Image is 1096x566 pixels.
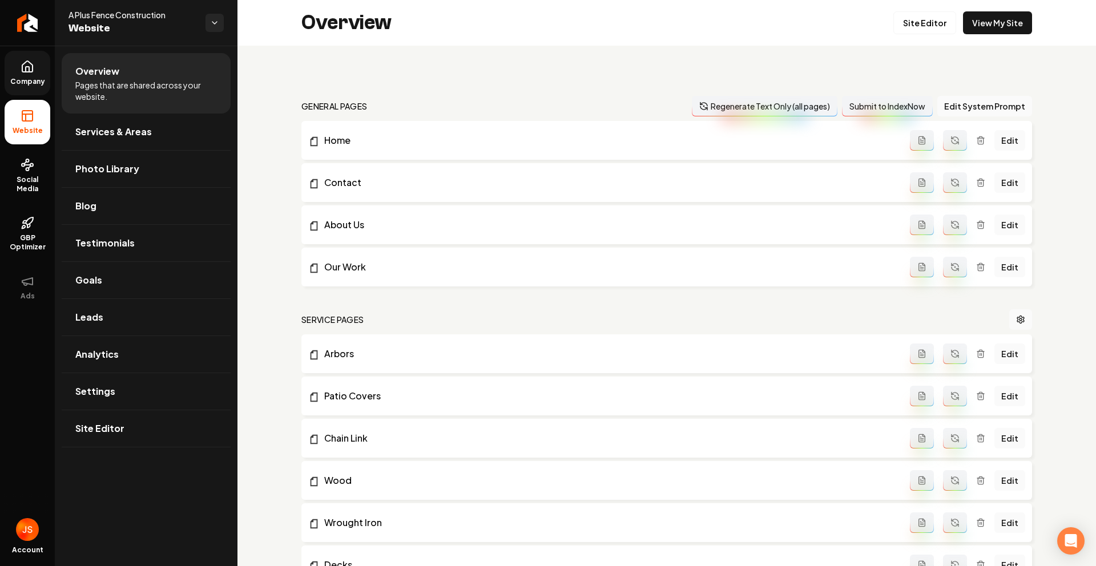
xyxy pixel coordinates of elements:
span: A Plus Fence Construction [68,9,196,21]
a: Photo Library [62,151,231,187]
a: Chain Link [308,431,910,445]
a: Analytics [62,336,231,373]
a: GBP Optimizer [5,207,50,261]
span: Site Editor [75,422,124,435]
span: Website [8,126,47,135]
span: Goals [75,273,102,287]
span: Pages that are shared across your website. [75,79,217,102]
a: Company [5,51,50,95]
span: Account [12,545,43,555]
span: Overview [75,64,119,78]
button: Regenerate Text Only (all pages) [692,96,837,116]
a: Contact [308,176,910,189]
img: James Shamoun [16,518,39,541]
button: Add admin page prompt [910,512,934,533]
button: Open user button [16,518,39,541]
a: Goals [62,262,231,298]
a: Settings [62,373,231,410]
span: Social Media [5,175,50,193]
a: Blog [62,188,231,224]
h2: Service Pages [301,314,364,325]
button: Ads [5,265,50,310]
button: Submit to IndexNow [842,96,933,116]
span: Leads [75,310,103,324]
a: Services & Areas [62,114,231,150]
a: View My Site [963,11,1032,34]
a: Edit [994,512,1025,533]
a: Our Work [308,260,910,274]
span: Photo Library [75,162,139,176]
a: Home [308,134,910,147]
span: Services & Areas [75,125,152,139]
a: Wrought Iron [308,516,910,529]
a: Site Editor [62,410,231,447]
span: Analytics [75,347,119,361]
button: Add admin page prompt [910,215,934,235]
a: Testimonials [62,225,231,261]
a: Edit [994,172,1025,193]
a: Edit [994,470,1025,491]
button: Add admin page prompt [910,343,934,364]
a: Arbors [308,347,910,361]
button: Add admin page prompt [910,470,934,491]
img: Rebolt Logo [17,14,38,32]
a: Site Editor [893,11,956,34]
a: Edit [994,257,1025,277]
button: Add admin page prompt [910,428,934,448]
span: GBP Optimizer [5,233,50,252]
a: Social Media [5,149,50,203]
a: Edit [994,130,1025,151]
button: Add admin page prompt [910,257,934,277]
h2: general pages [301,100,368,112]
div: Open Intercom Messenger [1057,527,1085,555]
span: Settings [75,385,115,398]
a: Edit [994,343,1025,364]
span: Testimonials [75,236,135,250]
button: Edit System Prompt [937,96,1032,116]
a: Wood [308,474,910,487]
span: Website [68,21,196,37]
span: Company [6,77,50,86]
a: Edit [994,428,1025,448]
h2: Overview [301,11,392,34]
span: Ads [16,292,39,301]
a: Edit [994,215,1025,235]
a: Leads [62,299,231,335]
button: Add admin page prompt [910,386,934,406]
a: Edit [994,386,1025,406]
button: Add admin page prompt [910,130,934,151]
span: Blog [75,199,96,213]
a: Patio Covers [308,389,910,403]
a: About Us [308,218,910,232]
button: Add admin page prompt [910,172,934,193]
